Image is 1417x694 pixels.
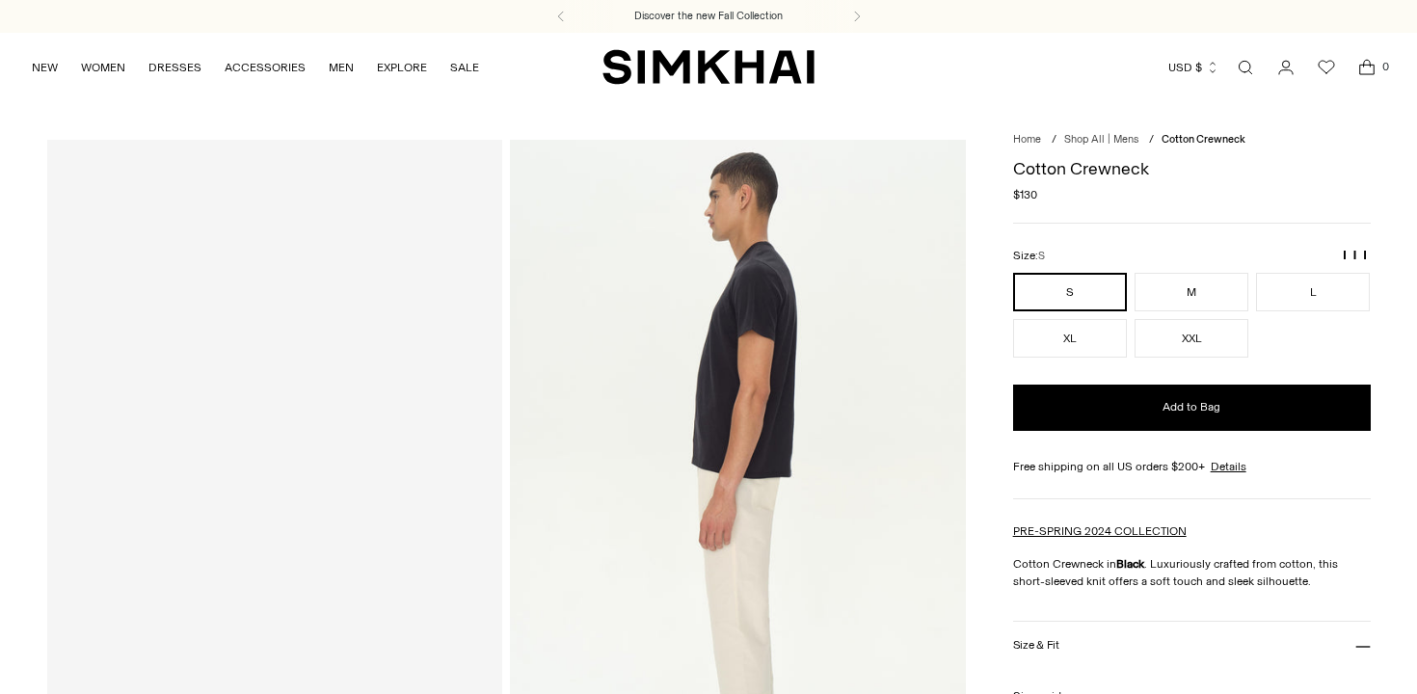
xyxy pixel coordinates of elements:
[1116,557,1144,571] strong: Black
[1013,622,1371,671] button: Size & Fit
[81,46,125,89] a: WOMEN
[1348,48,1386,87] a: Open cart modal
[32,46,58,89] a: NEW
[1256,273,1370,311] button: L
[1162,133,1245,146] span: Cotton Crewneck
[377,46,427,89] a: EXPLORE
[1168,46,1219,89] button: USD $
[1038,250,1045,262] span: S
[1013,319,1127,358] button: XL
[1211,458,1246,475] a: Details
[1052,132,1056,148] div: /
[1013,385,1371,431] button: Add to Bag
[1149,132,1154,148] div: /
[1064,133,1138,146] a: Shop All | Mens
[1135,319,1248,358] button: XXL
[450,46,479,89] a: SALE
[1135,273,1248,311] button: M
[329,46,354,89] a: MEN
[1013,247,1045,265] label: Size:
[1013,524,1187,538] a: PRE-SPRING 2024 COLLECTION
[602,48,815,86] a: SIMKHAI
[1013,555,1371,590] p: Cotton Crewneck in . Luxuriously crafted from cotton, this short-sleeved knit offers a soft touch...
[1013,186,1037,203] span: $130
[1013,160,1371,177] h1: Cotton Crewneck
[1163,399,1220,415] span: Add to Bag
[1013,458,1371,475] div: Free shipping on all US orders $200+
[634,9,783,24] a: Discover the new Fall Collection
[1013,133,1041,146] a: Home
[225,46,306,89] a: ACCESSORIES
[1377,58,1394,75] span: 0
[1267,48,1305,87] a: Go to the account page
[148,46,201,89] a: DRESSES
[1013,273,1127,311] button: S
[1013,132,1371,148] nav: breadcrumbs
[1307,48,1346,87] a: Wishlist
[1226,48,1265,87] a: Open search modal
[1013,639,1059,652] h3: Size & Fit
